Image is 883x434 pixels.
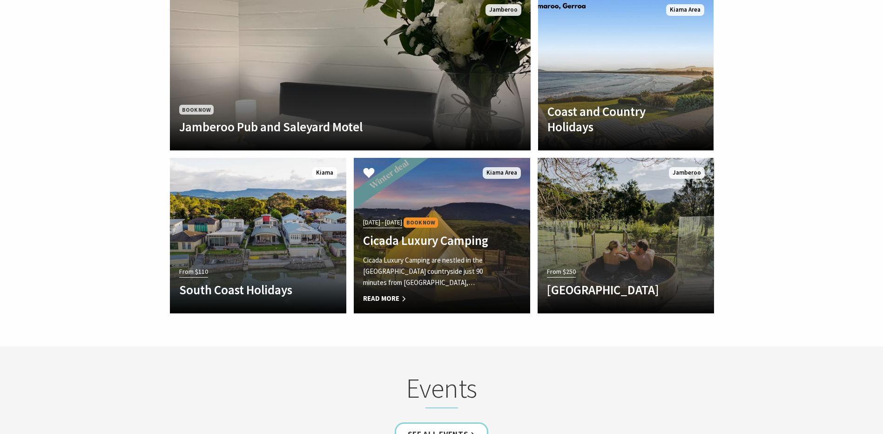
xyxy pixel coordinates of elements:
[666,4,704,16] span: Kiama Area
[179,266,208,277] span: From $110
[669,167,705,179] span: Jamberoo
[179,119,467,134] h4: Jamberoo Pub and Saleyard Motel
[363,233,494,248] h4: Cicada Luxury Camping
[485,4,521,16] span: Jamberoo
[547,266,576,277] span: From $250
[354,158,384,190] button: Click to Favourite Cicada Luxury Camping
[483,167,521,179] span: Kiama Area
[363,217,402,228] span: [DATE] - [DATE]
[312,167,337,179] span: Kiama
[363,293,494,304] span: Read More
[179,105,214,115] span: Book Now
[363,255,494,288] p: Cicada Luxury Camping are nestled in the [GEOGRAPHIC_DATA] countryside just 90 minutes from [GEOG...
[547,282,678,297] h4: [GEOGRAPHIC_DATA]
[179,282,310,297] h4: South Coast Holidays
[404,217,438,227] span: Book Now
[354,158,530,313] a: Another Image Used [DATE] - [DATE] Book Now Cicada Luxury Camping Cicada Luxury Camping are nestl...
[170,158,346,313] a: Another Image Used From $110 South Coast Holidays Kiama
[259,372,624,408] h2: Events
[547,104,678,134] h4: Coast and Country Holidays
[538,158,714,313] a: From $250 [GEOGRAPHIC_DATA] Jamberoo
